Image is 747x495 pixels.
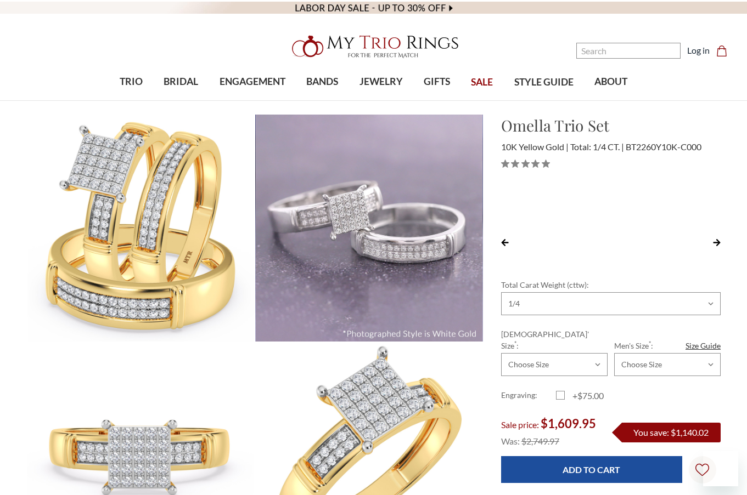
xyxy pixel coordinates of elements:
[317,100,328,101] button: submenu toggle
[126,100,137,101] button: submenu toggle
[541,416,596,431] span: $1,609.95
[501,328,608,351] label: [DEMOGRAPHIC_DATA]' Size :
[286,29,462,64] img: My Trio Rings
[501,456,682,483] input: Add to Cart
[153,64,209,100] a: BRIDAL
[686,340,721,351] a: Size Guide
[687,44,710,57] a: Log in
[501,419,539,430] span: Sale price:
[626,141,701,152] span: BT2260Y10K-C000
[255,115,482,342] img: Photo of Omella 1/4 ct tw. Princess Cluster Trio Set 10K Yellow Gold [BT2260Y-C000]
[576,43,681,59] input: Search
[120,75,143,89] span: TRIO
[614,340,721,351] label: Men's Size :
[521,436,559,446] span: $2,749.97
[703,451,738,486] iframe: Button to launch messaging window
[471,75,493,89] span: SALE
[503,65,583,100] a: STYLE GUIDE
[716,45,727,56] svg: cart.cart_preview
[413,64,460,100] a: GIFTS
[501,279,721,291] label: Total Carat Weight (cttw):
[306,75,338,89] span: BANDS
[360,75,403,89] span: JEWELRY
[570,141,624,152] span: Total: 1/4 CT.
[501,141,569,152] span: 10K Yellow Gold
[349,64,413,100] a: JEWELRY
[209,64,296,100] a: ENGAGEMENT
[501,436,520,446] span: Was:
[424,75,450,89] span: GIFTS
[220,75,285,89] span: ENGAGEMENT
[247,100,258,101] button: submenu toggle
[514,75,574,89] span: STYLE GUIDE
[460,65,503,100] a: SALE
[501,114,721,137] h1: Omella Trio Set
[109,64,153,100] a: TRIO
[296,64,349,100] a: BANDS
[716,44,734,57] a: Cart with 0 items
[689,456,716,483] a: Wish Lists
[164,75,198,89] span: BRIDAL
[501,389,556,402] label: Engraving:
[27,115,254,342] img: Photo of Omella 1/4 ct tw. Princess Cluster Trio Set 10K Yellow Gold [BT2260Y-C000]
[217,29,531,64] a: My Trio Rings
[556,389,611,402] label: +$75.00
[431,100,442,101] button: submenu toggle
[375,100,386,101] button: submenu toggle
[176,100,187,101] button: submenu toggle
